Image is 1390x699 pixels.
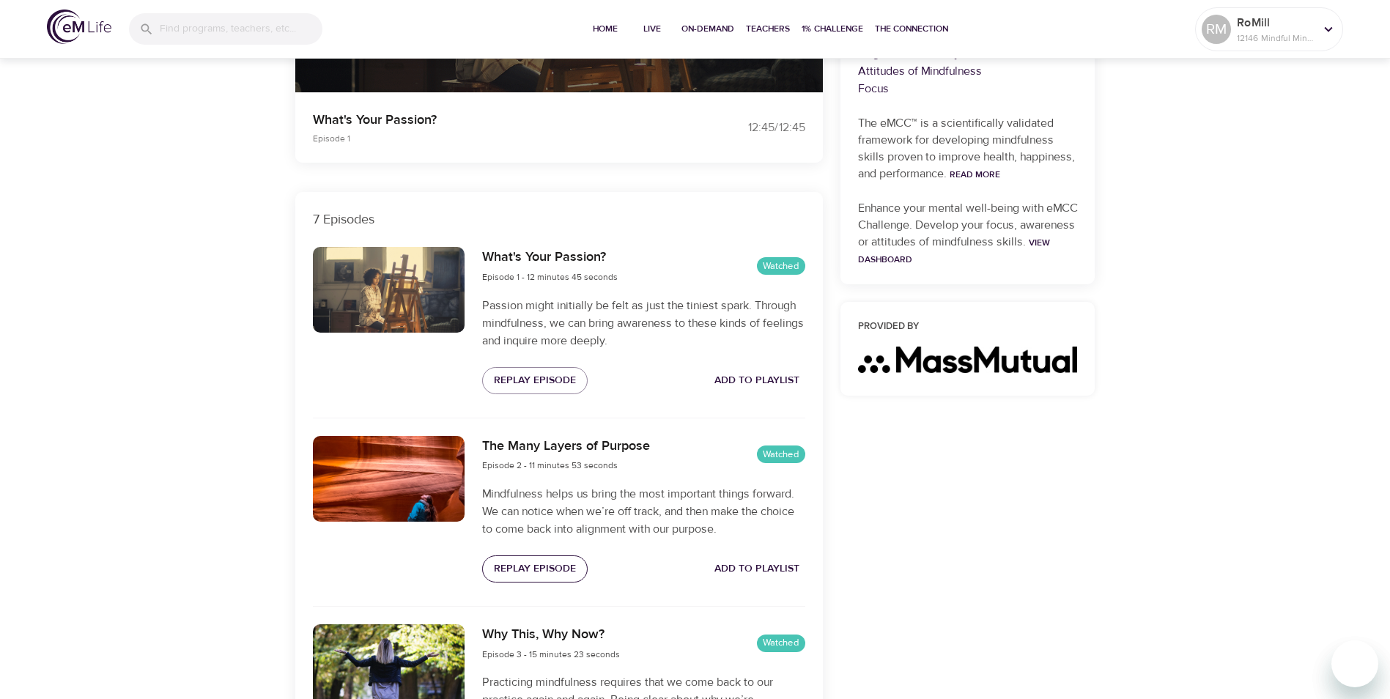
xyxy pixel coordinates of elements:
span: Episode 3 - 15 minutes 23 seconds [482,648,620,660]
span: Watched [757,448,805,462]
p: Passion might initially be felt as just the tiniest spark. Through mindfulness, we can bring awar... [482,297,805,349]
h6: What's Your Passion? [482,247,618,268]
span: Watched [757,636,805,650]
p: Mindfulness helps us bring the most important things forward. We can notice when we’re off track,... [482,485,805,538]
span: 1% Challenge [802,21,863,37]
span: On-Demand [681,21,734,37]
p: 7 Episodes [313,210,805,229]
span: Episode 1 - 12 minutes 45 seconds [482,271,618,283]
p: RoMill [1237,14,1315,32]
span: Add to Playlist [714,560,799,578]
span: Replay Episode [494,371,576,390]
iframe: Button to launch messaging window [1331,640,1378,687]
h6: Why This, Why Now? [482,624,620,646]
p: Attitudes of Mindfulness [858,62,1078,80]
span: Watched [757,259,805,273]
button: Replay Episode [482,367,588,394]
span: Home [588,21,623,37]
div: RM [1202,15,1231,44]
button: Add to Playlist [709,555,805,582]
p: Episode 1 [313,132,678,145]
button: Replay Episode [482,555,588,582]
a: View Dashboard [858,237,1050,265]
h6: The Many Layers of Purpose [482,436,650,457]
button: Add to Playlist [709,367,805,394]
span: Live [635,21,670,37]
p: What's Your Passion? [313,110,678,130]
div: 12:45 / 12:45 [695,119,805,136]
p: Focus [858,80,1078,97]
span: Replay Episode [494,560,576,578]
span: Add to Playlist [714,371,799,390]
p: Enhance your mental well-being with eMCC Challenge. Develop your focus, awareness or attitudes of... [858,200,1078,267]
p: 12146 Mindful Minutes [1237,32,1315,45]
a: Read More [950,169,1000,180]
img: logo [47,10,111,44]
h6: Provided by [858,319,1078,335]
img: org_logo_175.jpg [858,347,1078,373]
span: Episode 2 - 11 minutes 53 seconds [482,459,618,471]
p: The eMCC™ is a scientifically validated framework for developing mindfulness skills proven to imp... [858,115,1078,182]
input: Find programs, teachers, etc... [160,13,322,45]
span: The Connection [875,21,948,37]
span: Teachers [746,21,790,37]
